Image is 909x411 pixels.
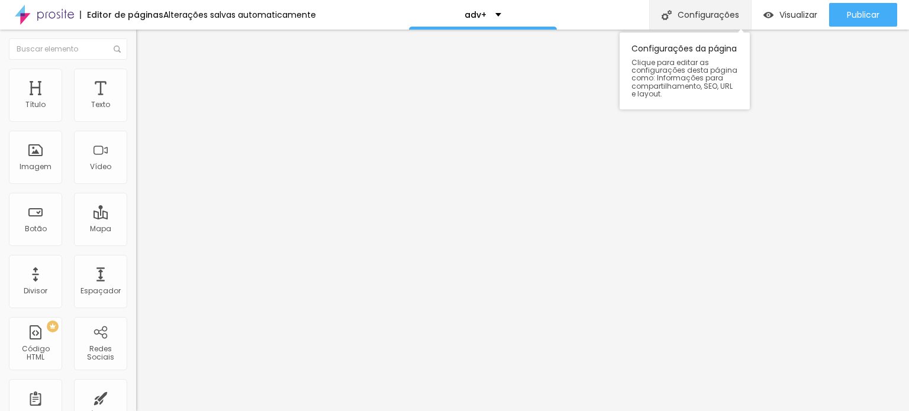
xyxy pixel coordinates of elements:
[620,33,750,109] div: Configurações da página
[752,3,829,27] button: Visualizar
[9,38,127,60] input: Buscar elemento
[80,11,163,19] div: Editor de páginas
[662,10,672,20] img: Icone
[163,11,316,19] div: Alterações salvas automaticamente
[136,30,909,411] iframe: Editor
[80,287,121,295] div: Espaçador
[763,10,773,20] img: view-1.svg
[25,101,46,109] div: Título
[25,225,47,233] div: Botão
[24,287,47,295] div: Divisor
[114,46,121,53] img: Icone
[631,59,738,98] span: Clique para editar as configurações desta página como: Informações para compartilhamento, SEO, UR...
[91,101,110,109] div: Texto
[20,163,51,171] div: Imagem
[77,345,124,362] div: Redes Sociais
[779,10,817,20] span: Visualizar
[847,10,879,20] span: Publicar
[90,163,111,171] div: Vídeo
[90,225,111,233] div: Mapa
[829,3,897,27] button: Publicar
[12,345,59,362] div: Código HTML
[465,11,486,19] p: adv+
